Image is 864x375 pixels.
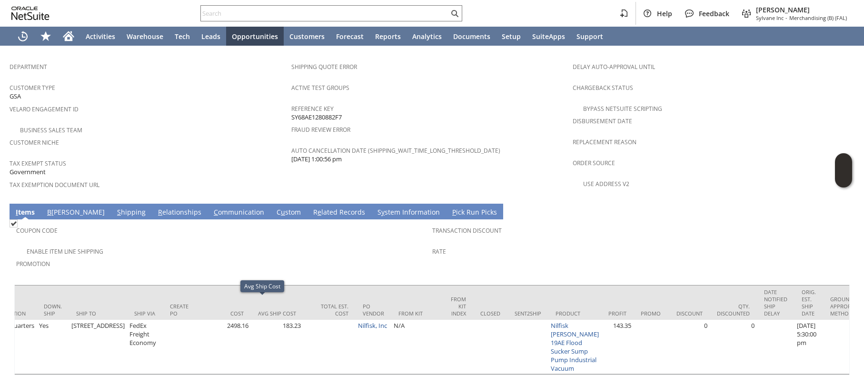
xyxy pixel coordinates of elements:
[170,303,191,317] div: Create PO
[381,207,385,217] span: y
[10,63,47,71] a: Department
[318,207,321,217] span: e
[576,32,603,41] span: Support
[86,32,115,41] span: Activities
[80,27,121,46] a: Activities
[11,7,50,20] svg: logo
[573,117,632,125] a: Disbursement Date
[502,32,521,41] span: Setup
[117,207,121,217] span: S
[214,207,218,217] span: C
[232,32,278,41] span: Opportunities
[764,288,787,317] div: Date Notified Ship Delay
[291,63,357,71] a: Shipping Quote Error
[375,32,401,41] span: Reports
[571,27,609,46] a: Support
[47,207,51,217] span: B
[837,206,849,217] a: Unrolled view on
[452,207,456,217] span: P
[291,126,350,134] a: Fraud Review Error
[40,30,51,42] svg: Shortcuts
[11,27,34,46] a: Recent Records
[794,320,823,374] td: [DATE] 5:30:00 pm
[573,138,636,146] a: Replacement reason
[391,320,444,374] td: N/A
[453,32,490,41] span: Documents
[27,247,103,256] a: Enable Item Line Shipping
[699,9,729,18] span: Feedback
[756,5,847,14] span: [PERSON_NAME]
[835,171,852,188] span: Oracle Guided Learning Widget. To move around, please hold and drag
[449,8,460,19] svg: Search
[10,105,79,113] a: Velaro Engagement ID
[291,84,349,92] a: Active Test Groups
[601,320,634,374] td: 143.35
[16,207,18,217] span: I
[551,321,599,373] a: Nilfisk [PERSON_NAME] 19AE Flood Sucker Sump Pump Industrial Vacuum
[789,14,847,21] span: Merchandising (B) (FAL)
[835,153,852,187] iframe: Click here to launch Oracle Guided Learning Help Panel
[336,32,364,41] span: Forecast
[76,310,120,317] div: Ship To
[291,147,500,155] a: Auto Cancellation Date (shipping_wait_time_long_threshold_date)
[17,30,29,42] svg: Recent Records
[710,320,757,374] td: 0
[10,159,66,168] a: Tax Exempt Status
[450,207,499,218] a: Pick Run Picks
[196,27,226,46] a: Leads
[375,207,442,218] a: System Information
[641,310,662,317] div: Promo
[121,27,169,46] a: Warehouse
[69,320,127,374] td: [STREET_ADDRESS]
[480,310,500,317] div: Closed
[226,27,284,46] a: Opportunities
[10,84,55,92] a: Customer Type
[291,113,342,122] span: SY68AE1280882F7
[526,27,571,46] a: SuiteApps
[412,32,442,41] span: Analytics
[44,303,62,317] div: Down. Ship
[13,207,37,218] a: Items
[20,126,82,134] a: Business Sales Team
[127,320,163,374] td: FedEx Freight Economy
[284,27,330,46] a: Customers
[496,27,526,46] a: Setup
[451,296,466,317] div: From Kit Index
[115,207,148,218] a: Shipping
[358,321,387,330] a: Nilfisk, Inc
[211,207,267,218] a: Communication
[127,32,163,41] span: Warehouse
[10,181,99,189] a: Tax Exemption Document URL
[169,27,196,46] a: Tech
[785,14,787,21] span: -
[291,105,334,113] a: Reference Key
[175,32,190,41] span: Tech
[289,32,325,41] span: Customers
[45,207,107,218] a: B[PERSON_NAME]
[258,310,296,317] div: Avg Ship Cost
[583,105,662,113] a: Bypass NetSuite Scripting
[363,303,384,317] div: PO Vendor
[158,207,162,217] span: R
[244,282,280,290] div: Avg Ship Cost
[291,155,342,164] span: [DATE] 1:00:56 pm
[16,260,50,268] a: Promotion
[657,9,672,18] span: Help
[201,32,220,41] span: Leads
[407,27,447,46] a: Analytics
[34,27,57,46] div: Shortcuts
[676,310,703,317] div: Discount
[16,227,58,235] a: Coupon Code
[573,84,633,92] a: Chargeback Status
[583,180,629,188] a: Use Address V2
[37,320,69,374] td: Yes
[573,159,615,167] a: Order Source
[608,310,626,317] div: Profit
[717,303,750,317] div: Qty. Discounted
[447,27,496,46] a: Documents
[201,8,449,19] input: Search
[756,14,784,21] span: Sylvane Inc
[274,207,303,218] a: Custom
[369,27,407,46] a: Reports
[310,303,348,317] div: Total Est. Cost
